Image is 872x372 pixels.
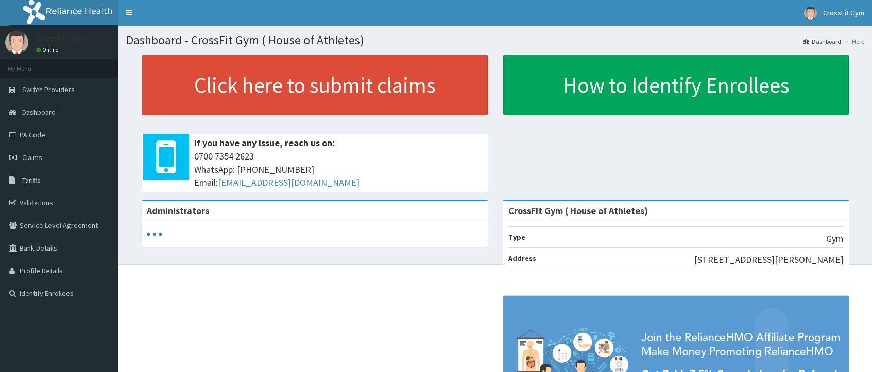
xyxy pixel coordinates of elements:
[803,37,841,46] a: Dashboard
[804,7,817,20] img: User Image
[142,55,488,115] a: Click here to submit claims
[36,46,61,54] a: Online
[5,31,28,54] img: User Image
[126,33,864,47] h1: Dashboard - CrossFit Gym ( House of Athletes)
[22,85,75,94] span: Switch Providers
[694,253,844,267] p: [STREET_ADDRESS][PERSON_NAME]
[508,254,536,263] b: Address
[36,33,88,43] p: CrossFit Gym
[22,108,56,117] span: Dashboard
[194,150,483,189] span: 0700 7354 2623 WhatsApp: [PHONE_NUMBER] Email:
[22,175,41,185] span: Tariffs
[842,37,864,46] li: Here
[147,205,209,217] b: Administrators
[508,205,648,217] strong: CrossFit Gym ( House of Athletes)
[823,8,864,17] span: CrossFit Gym
[503,55,849,115] a: How to Identify Enrollees
[22,153,42,162] span: Claims
[147,226,162,242] svg: audio-loading
[508,233,525,242] b: Type
[826,232,844,245] p: Gym
[218,176,360,188] a: [EMAIL_ADDRESS][DOMAIN_NAME]
[194,137,335,149] b: If you have any issue, reach us on:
